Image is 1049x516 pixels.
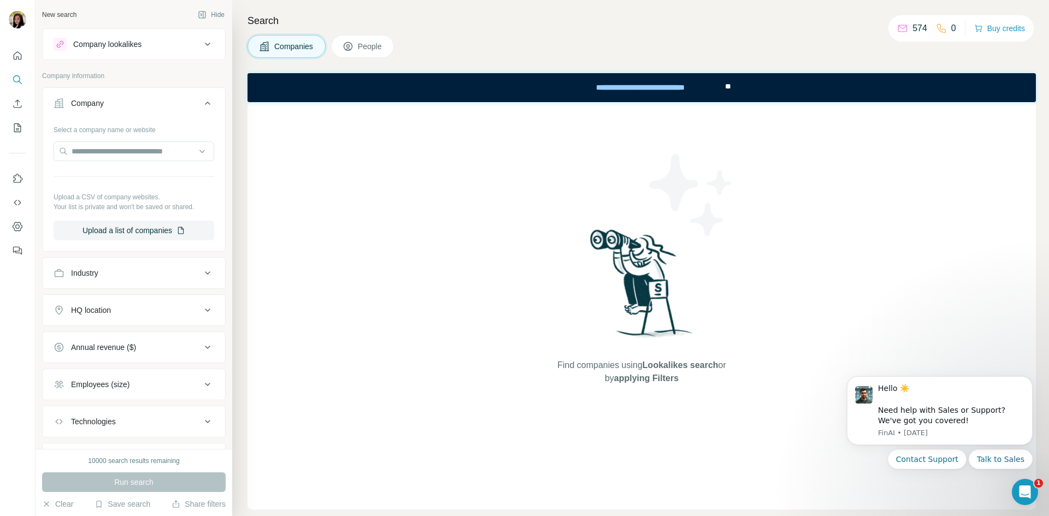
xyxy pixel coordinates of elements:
[9,70,26,90] button: Search
[274,41,314,52] span: Companies
[54,202,214,212] p: Your list is private and won't be saved or shared.
[974,21,1025,36] button: Buy credits
[95,499,150,509] button: Save search
[9,193,26,212] button: Use Surfe API
[88,456,179,466] div: 10000 search results remaining
[830,363,1049,511] iframe: Intercom notifications message
[71,379,129,390] div: Employees (size)
[585,227,699,348] img: Surfe Illustration - Woman searching with binoculars
[71,342,136,353] div: Annual revenue ($)
[9,169,26,188] button: Use Surfe on LinkedIn
[73,39,142,50] div: Company lookalikes
[42,71,226,81] p: Company information
[43,334,225,360] button: Annual revenue ($)
[43,297,225,323] button: HQ location
[912,22,927,35] p: 574
[54,121,214,135] div: Select a company name or website
[71,268,98,278] div: Industry
[247,13,1036,28] h4: Search
[43,260,225,286] button: Industry
[642,146,740,244] img: Surfe Illustration - Stars
[43,31,225,57] button: Company lookalikes
[247,73,1036,102] iframe: Banner
[643,360,718,370] span: Lookalikes search
[71,416,116,427] div: Technologies
[9,118,26,138] button: My lists
[172,499,226,509] button: Share filters
[1012,479,1038,505] iframe: Intercom live chat
[43,90,225,121] button: Company
[554,359,729,385] span: Find companies using or by
[358,41,383,52] span: People
[54,192,214,202] p: Upload a CSV of company websites.
[71,98,104,109] div: Company
[9,46,26,66] button: Quick start
[71,305,111,316] div: HQ location
[42,10,76,20] div: New search
[42,499,73,509] button: Clear
[951,22,956,35] p: 0
[9,241,26,260] button: Feedback
[9,11,26,28] img: Avatar
[43,446,225,472] button: Keywords
[9,217,26,236] button: Dashboard
[43,371,225,398] button: Employees (size)
[614,373,679,383] span: applying Filters
[1034,479,1043,488] span: 1
[43,408,225,435] button: Technologies
[54,221,214,240] button: Upload a list of companies
[9,94,26,114] button: Enrich CSV
[190,7,232,23] button: Hide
